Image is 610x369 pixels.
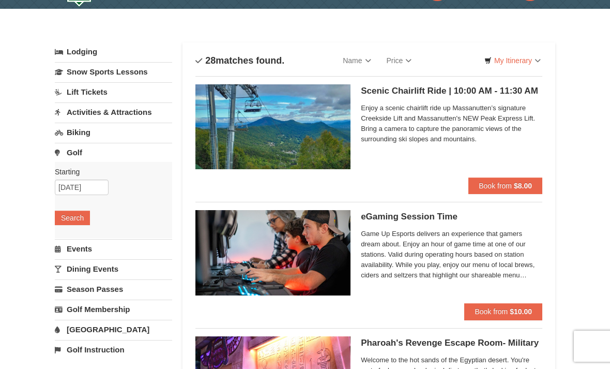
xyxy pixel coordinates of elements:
[205,55,216,66] span: 28
[55,320,172,339] a: [GEOGRAPHIC_DATA]
[55,82,172,101] a: Lift Tickets
[55,123,172,142] a: Biking
[475,307,508,316] span: Book from
[55,239,172,258] a: Events
[55,259,172,278] a: Dining Events
[55,211,90,225] button: Search
[361,338,542,348] h5: Pharoah's Revenge Escape Room- Military
[55,62,172,81] a: Snow Sports Lessons
[479,182,512,190] span: Book from
[468,178,542,194] button: Book from $8.00
[361,86,542,96] h5: Scenic Chairlift Ride | 10:00 AM - 11:30 AM
[335,50,378,71] a: Name
[510,307,532,316] strong: $10.00
[478,53,547,68] a: My Itinerary
[379,50,420,71] a: Price
[361,229,542,281] span: Game Up Esports delivers an experience that gamers dream about. Enjoy an hour of game time at one...
[464,303,542,320] button: Book from $10.00
[55,143,172,162] a: Golf
[55,300,172,319] a: Golf Membership
[55,102,172,122] a: Activities & Attractions
[55,279,172,299] a: Season Passes
[514,182,532,190] strong: $8.00
[195,84,350,169] img: 24896431-1-a2e2611b.jpg
[361,103,542,144] span: Enjoy a scenic chairlift ride up Massanutten’s signature Creekside Lift and Massanutten's NEW Pea...
[55,167,164,177] label: Starting
[361,212,542,222] h5: eGaming Session Time
[55,42,172,61] a: Lodging
[195,210,350,295] img: 19664770-34-0b975b5b.jpg
[195,55,284,66] h4: matches found.
[55,340,172,359] a: Golf Instruction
